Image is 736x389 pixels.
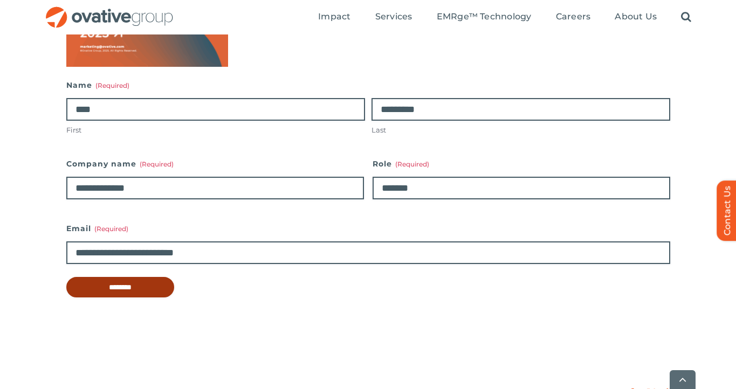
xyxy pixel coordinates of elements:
label: Last [372,125,670,135]
span: (Required) [395,160,429,168]
span: (Required) [95,81,129,89]
a: OG_Full_horizontal_RGB [45,5,174,16]
a: Impact [318,11,350,23]
span: (Required) [140,160,174,168]
label: Email [66,221,670,236]
a: About Us [615,11,657,23]
span: EMRge™ Technology [437,11,532,22]
span: About Us [615,11,657,22]
a: Careers [556,11,591,23]
label: Company name [66,156,364,171]
legend: Name [66,78,129,93]
a: Services [375,11,412,23]
span: Services [375,11,412,22]
a: EMRge™ Technology [437,11,532,23]
span: Careers [556,11,591,22]
span: Impact [318,11,350,22]
label: Role [373,156,670,171]
label: First [66,125,365,135]
a: Search [681,11,691,23]
span: (Required) [94,225,128,233]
